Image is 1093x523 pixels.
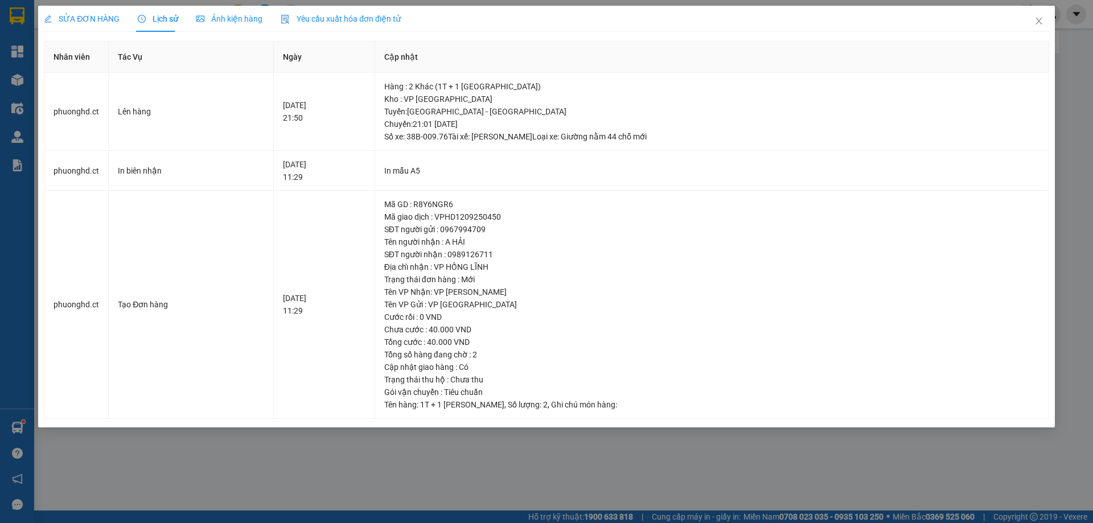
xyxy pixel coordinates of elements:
[384,361,1039,373] div: Cập nhật giao hàng : Có
[384,248,1039,261] div: SĐT người nhận : 0989126711
[384,373,1039,386] div: Trạng thái thu hộ : Chưa thu
[44,151,109,191] td: phuonghd.ct
[44,14,120,23] span: SỬA ĐƠN HÀNG
[384,398,1039,411] div: Tên hàng: , Số lượng: , Ghi chú món hàng:
[118,105,264,118] div: Lên hàng
[281,15,290,24] img: icon
[44,191,109,419] td: phuonghd.ct
[196,14,262,23] span: Ảnh kiện hàng
[118,298,264,311] div: Tạo Đơn hàng
[384,273,1039,286] div: Trạng thái đơn hàng : Mới
[384,348,1039,361] div: Tổng số hàng đang chờ : 2
[384,311,1039,323] div: Cước rồi : 0 VND
[384,211,1039,223] div: Mã giao dịch : VPHD1209250450
[384,80,1039,93] div: Hàng : 2 Khác (1T + 1 [GEOGRAPHIC_DATA])
[44,15,52,23] span: edit
[384,105,1039,143] div: Tuyến : [GEOGRAPHIC_DATA] - [GEOGRAPHIC_DATA] Chuyến: 21:01 [DATE] Số xe: 38B-009.76 Tài xế: [PER...
[138,14,178,23] span: Lịch sử
[44,73,109,151] td: phuonghd.ct
[384,298,1039,311] div: Tên VP Gửi : VP [GEOGRAPHIC_DATA]
[384,164,1039,177] div: In mẫu A5
[274,42,375,73] th: Ngày
[384,261,1039,273] div: Địa chỉ nhận : VP HỒNG LĨNH
[420,400,504,409] span: 1T + 1 [PERSON_NAME]
[384,198,1039,211] div: Mã GD : R8Y6NGR6
[384,286,1039,298] div: Tên VP Nhận: VP [PERSON_NAME]
[384,336,1039,348] div: Tổng cước : 40.000 VND
[384,93,1039,105] div: Kho : VP [GEOGRAPHIC_DATA]
[109,42,274,73] th: Tác Vụ
[281,14,401,23] span: Yêu cầu xuất hóa đơn điện tử
[384,323,1039,336] div: Chưa cước : 40.000 VND
[196,15,204,23] span: picture
[543,400,548,409] span: 2
[384,223,1039,236] div: SĐT người gửi : 0967994709
[118,164,264,177] div: In biên nhận
[1023,6,1055,38] button: Close
[1034,17,1043,26] span: close
[283,158,365,183] div: [DATE] 11:29
[44,42,109,73] th: Nhân viên
[283,292,365,317] div: [DATE] 11:29
[138,15,146,23] span: clock-circle
[283,99,365,124] div: [DATE] 21:50
[384,386,1039,398] div: Gói vận chuyển : Tiêu chuẩn
[384,236,1039,248] div: Tên người nhận : A HẢI
[375,42,1049,73] th: Cập nhật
